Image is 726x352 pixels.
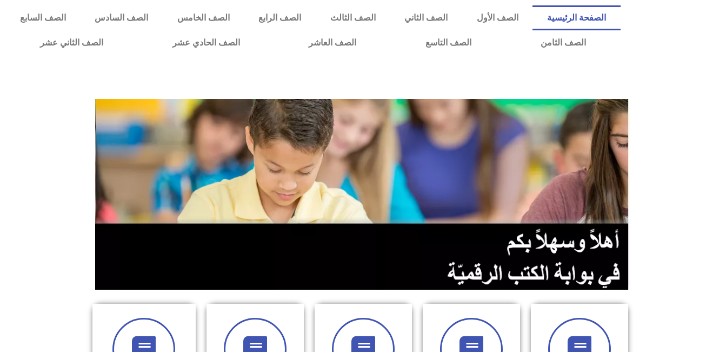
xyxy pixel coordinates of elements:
[5,5,80,30] a: الصف السابع
[81,5,163,30] a: الصف السادس
[462,5,532,30] a: الصف الأول
[138,30,275,55] a: الصف الحادي عشر
[390,5,462,30] a: الصف الثاني
[163,5,244,30] a: الصف الخامس
[5,30,138,55] a: الصف الثاني عشر
[391,30,506,55] a: الصف التاسع
[316,5,390,30] a: الصف الثالث
[532,5,620,30] a: الصفحة الرئيسية
[274,30,391,55] a: الصف العاشر
[506,30,621,55] a: الصف الثامن
[244,5,315,30] a: الصف الرابع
